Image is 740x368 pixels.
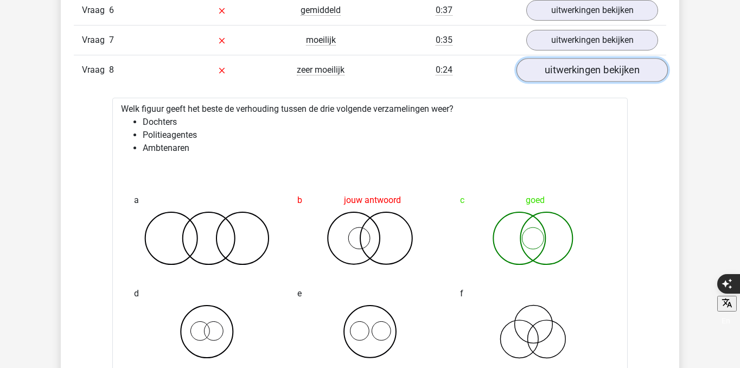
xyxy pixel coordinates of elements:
li: Dochters [143,116,619,129]
li: Politieagentes [143,129,619,142]
span: 0:37 [436,5,452,16]
div: jouw antwoord [297,189,443,211]
span: Vraag [82,64,109,77]
li: Ambtenaren [143,142,619,155]
span: moeilijk [306,35,336,46]
span: f [460,283,463,304]
a: uitwerkingen bekijken [526,30,658,50]
span: 6 [109,5,114,15]
span: c [460,189,464,211]
span: e [297,283,302,304]
span: zeer moeilijk [297,65,345,75]
span: d [134,283,139,304]
span: 7 [109,35,114,45]
span: 0:24 [436,65,452,75]
span: 0:35 [436,35,452,46]
span: a [134,189,139,211]
span: Vraag [82,4,109,17]
span: Vraag [82,34,109,47]
span: gemiddeld [301,5,341,16]
a: uitwerkingen bekijken [516,58,668,82]
span: b [297,189,302,211]
div: goed [460,189,606,211]
span: 8 [109,65,114,75]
